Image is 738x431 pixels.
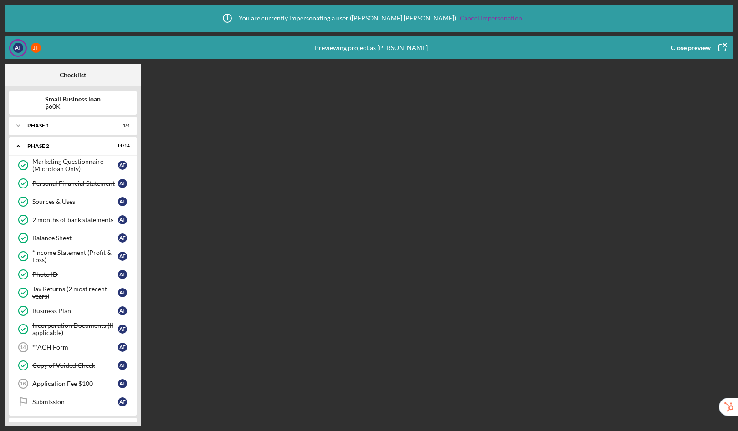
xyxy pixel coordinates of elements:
[32,271,118,278] div: Photo ID
[32,249,118,264] div: *Income Statement (Profit & Loss)
[32,180,118,187] div: Personal Financial Statement
[118,233,127,243] div: A T
[32,198,118,205] div: Sources & Uses
[13,43,23,53] div: A T
[118,161,127,170] div: A T
[118,361,127,370] div: A T
[118,325,127,334] div: A T
[27,123,107,128] div: Phase 1
[32,322,118,336] div: Incorporation Documents (If applicable)
[32,398,118,406] div: Submission
[32,307,118,314] div: Business Plan
[118,306,127,315] div: A T
[118,379,127,388] div: A T
[113,143,130,149] div: 11 / 14
[118,270,127,279] div: A T
[32,344,118,351] div: **ACH Form
[32,285,118,300] div: Tax Returns (2 most recent years)
[118,197,127,206] div: A T
[32,362,118,369] div: Copy of Voided Check
[216,7,522,30] div: You are currently impersonating a user ( [PERSON_NAME] [PERSON_NAME] ).
[118,343,127,352] div: A T
[662,39,733,57] button: Close preview
[118,179,127,188] div: A T
[20,381,26,386] tspan: 16
[20,345,26,350] tspan: 14
[118,397,127,406] div: A T
[32,158,118,172] div: Marketing Questionnaire (Microloan Only)
[118,288,127,297] div: A T
[32,216,118,223] div: 2 months of bank statements
[31,43,41,53] div: J T
[45,103,101,110] div: $60K
[45,96,101,103] b: Small Business loan
[60,71,86,79] b: Checklist
[32,380,118,387] div: Application Fee $100
[315,36,428,59] div: Previewing project as [PERSON_NAME]
[113,123,130,128] div: 4 / 4
[32,234,118,242] div: Balance Sheet
[118,252,127,261] div: A T
[27,143,107,149] div: Phase 2
[671,39,711,57] div: Close preview
[460,15,522,22] a: Cancel Impersonation
[118,215,127,224] div: A T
